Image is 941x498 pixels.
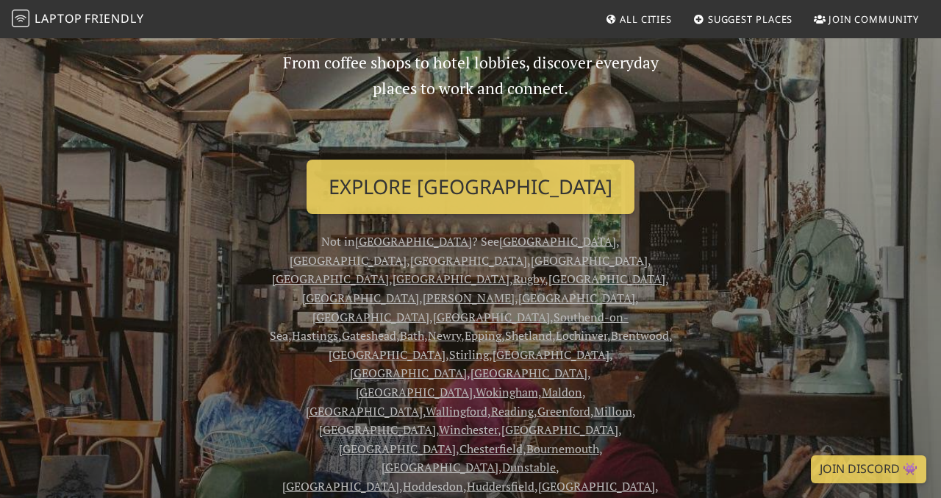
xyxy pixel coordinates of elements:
a: Millom [594,403,632,419]
a: [GEOGRAPHIC_DATA] [548,271,665,287]
a: [GEOGRAPHIC_DATA] [410,252,527,268]
a: Maldon [542,384,582,400]
a: Explore [GEOGRAPHIC_DATA] [307,160,634,214]
a: [GEOGRAPHIC_DATA] [319,421,436,438]
span: Laptop [35,10,82,26]
span: Friendly [85,10,143,26]
a: Join Community [808,6,925,32]
span: Suggest Places [708,13,793,26]
a: Suggest Places [687,6,799,32]
a: Bournemouth [526,441,599,457]
a: Hastings [292,327,338,344]
a: [GEOGRAPHIC_DATA] [272,271,389,287]
a: [GEOGRAPHIC_DATA] [470,365,587,381]
a: Reading [491,403,534,419]
a: Stirling [449,346,489,363]
a: [GEOGRAPHIC_DATA] [493,346,609,363]
a: [GEOGRAPHIC_DATA] [302,290,419,306]
a: [GEOGRAPHIC_DATA] [282,478,399,494]
a: Wokingham [476,384,538,400]
a: [GEOGRAPHIC_DATA] [339,441,456,457]
a: Newry [428,327,461,344]
span: All Cities [620,13,672,26]
a: [GEOGRAPHIC_DATA] [312,309,429,325]
a: Gateshead [342,327,396,344]
a: Chesterfield [459,441,523,457]
a: [GEOGRAPHIC_DATA] [306,403,423,419]
a: [GEOGRAPHIC_DATA] [355,233,472,249]
a: [GEOGRAPHIC_DATA] [538,478,655,494]
a: [GEOGRAPHIC_DATA] [290,252,407,268]
a: LaptopFriendly LaptopFriendly [12,7,144,32]
a: [GEOGRAPHIC_DATA] [499,233,616,249]
a: Greenford [537,403,590,419]
a: Brentwood [611,327,669,344]
a: Rugby [513,271,545,287]
a: Lochinver [556,327,607,344]
a: Wallingford [426,403,487,419]
span: Join Community [829,13,919,26]
a: Winchester [439,421,498,438]
a: [GEOGRAPHIC_DATA] [531,252,648,268]
a: Dunstable [502,459,556,475]
a: Shetland [505,327,552,344]
a: [GEOGRAPHIC_DATA] [382,459,498,475]
p: From coffee shops to hotel lobbies, discover everyday places to work and connect. [270,50,671,148]
a: [GEOGRAPHIC_DATA] [393,271,509,287]
a: [GEOGRAPHIC_DATA] [501,421,618,438]
a: Huddersfield [467,478,534,494]
a: [PERSON_NAME] [423,290,515,306]
a: [GEOGRAPHIC_DATA] [433,309,550,325]
a: [GEOGRAPHIC_DATA] [329,346,446,363]
img: LaptopFriendly [12,10,29,27]
a: [GEOGRAPHIC_DATA] [350,365,467,381]
a: Bath [400,327,424,344]
a: [GEOGRAPHIC_DATA] [518,290,635,306]
a: All Cities [599,6,678,32]
a: Epping [465,327,501,344]
a: Hoddesdon [403,478,463,494]
a: [GEOGRAPHIC_DATA] [356,384,473,400]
